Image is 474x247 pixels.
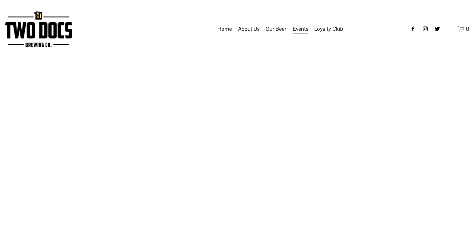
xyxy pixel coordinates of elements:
span: Our Beer [266,24,286,34]
span: Loyalty Club [314,24,343,34]
span: Events [293,24,308,34]
a: folder dropdown [293,23,308,35]
a: Facebook [410,26,416,32]
span: 0 [466,25,469,32]
a: twitter-unauth [434,26,440,32]
a: folder dropdown [266,23,286,35]
a: instagram-unauth [422,26,428,32]
a: folder dropdown [238,23,260,35]
img: Two Docs Brewing Co. [5,11,72,47]
span: About Us [238,24,260,34]
a: folder dropdown [314,23,343,35]
a: Home [217,23,232,35]
a: 0 [457,25,469,33]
